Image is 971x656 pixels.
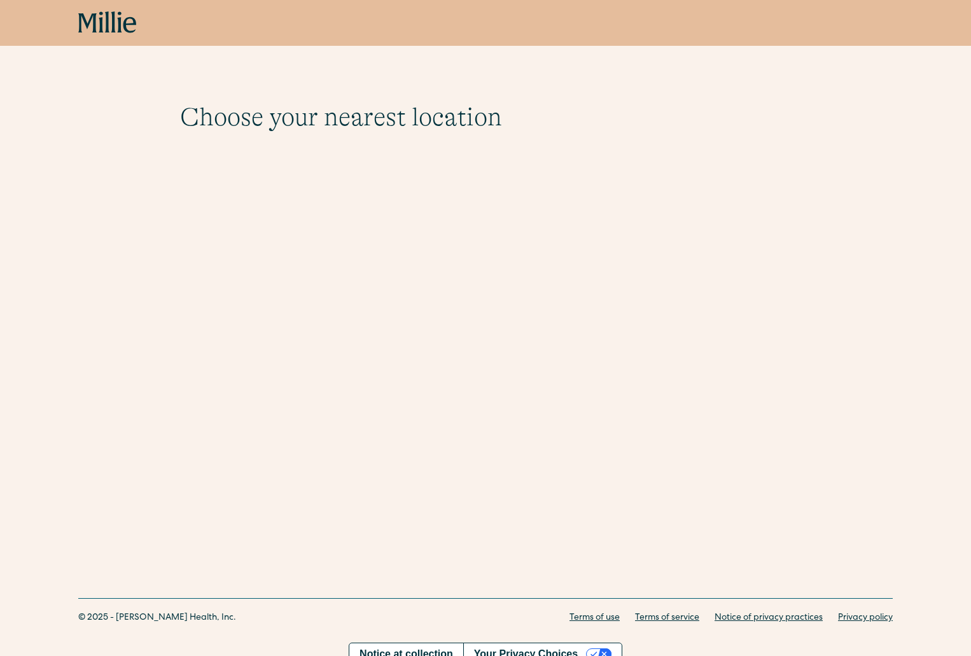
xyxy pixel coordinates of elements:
a: Notice of privacy practices [715,611,823,625]
a: Privacy policy [838,611,893,625]
div: © 2025 - [PERSON_NAME] Health, Inc. [78,611,236,625]
a: Terms of service [635,611,699,625]
a: Terms of use [569,611,620,625]
h1: Choose your nearest location [180,102,791,132]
